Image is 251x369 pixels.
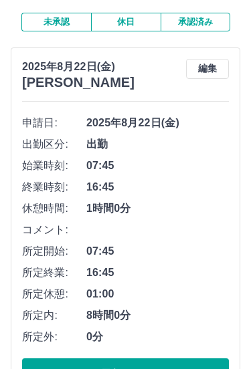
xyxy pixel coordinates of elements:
[22,137,86,153] span: 出勤区分:
[86,330,229,346] span: 0分
[22,180,86,196] span: 終業時刻:
[22,265,86,281] span: 所定終業:
[22,223,86,239] span: コメント:
[22,330,86,346] span: 所定外:
[86,180,229,196] span: 16:45
[161,13,230,32] button: 承認済み
[22,76,135,91] h3: [PERSON_NAME]
[186,59,229,80] button: 編集
[86,201,229,217] span: 1時間0分
[22,158,86,174] span: 始業時刻:
[22,244,86,260] span: 所定開始:
[22,308,86,324] span: 所定内:
[22,59,135,76] p: 2025年8月22日(金)
[86,265,229,281] span: 16:45
[86,308,229,324] span: 8時間0分
[86,116,229,132] span: 2025年8月22日(金)
[22,201,86,217] span: 休憩時間:
[86,287,229,303] span: 01:00
[22,287,86,303] span: 所定休憩:
[91,13,161,32] button: 休日
[21,13,91,32] button: 未承認
[86,158,229,174] span: 07:45
[86,137,229,153] span: 出勤
[22,116,86,132] span: 申請日:
[86,244,229,260] span: 07:45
